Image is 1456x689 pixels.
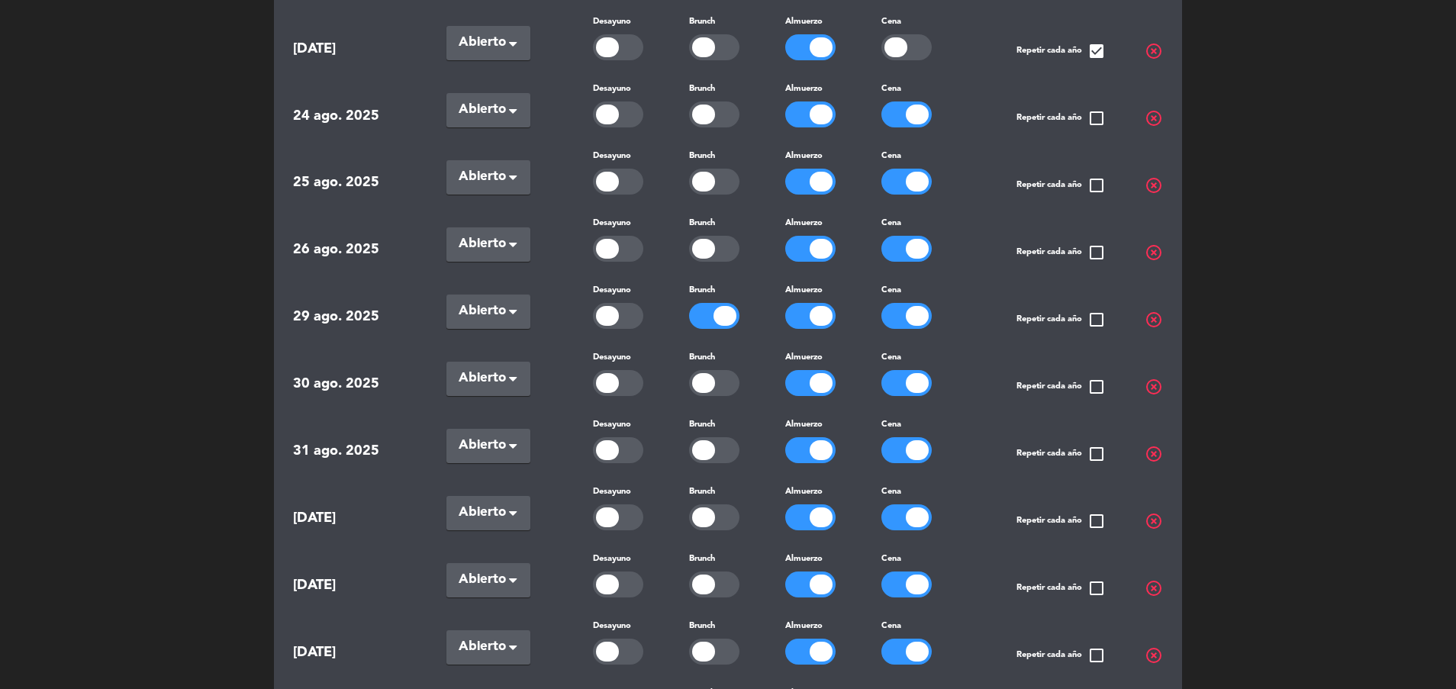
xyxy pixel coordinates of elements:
[293,38,407,60] span: [DATE]
[459,368,506,389] span: Abierto
[881,15,901,29] label: Cena
[593,15,631,29] label: Desayuno
[785,351,823,365] label: Almuerzo
[881,351,901,365] label: Cena
[593,351,631,365] label: Desayuno
[1016,646,1106,665] span: Repetir cada año
[689,217,715,230] label: Brunch
[689,284,715,298] label: Brunch
[689,552,715,566] label: Brunch
[293,105,407,127] span: 24 ago. 2025
[1016,311,1106,329] span: Repetir cada año
[293,239,407,261] span: 26 ago. 2025
[881,485,901,499] label: Cena
[1087,42,1106,60] span: check_box
[1016,445,1106,463] span: Repetir cada año
[689,150,715,163] label: Brunch
[1145,311,1163,329] span: highlight_off
[785,15,823,29] label: Almuerzo
[785,150,823,163] label: Almuerzo
[1145,176,1163,195] span: highlight_off
[881,418,901,432] label: Cena
[1016,109,1106,127] span: Repetir cada año
[689,418,715,432] label: Brunch
[1016,243,1106,262] span: Repetir cada año
[593,150,631,163] label: Desayuno
[293,373,407,395] span: 30 ago. 2025
[785,284,823,298] label: Almuerzo
[593,620,631,633] label: Desayuno
[881,150,901,163] label: Cena
[293,507,407,530] span: [DATE]
[1145,445,1163,463] span: highlight_off
[1087,378,1106,396] span: check_box_outline_blank
[689,351,715,365] label: Brunch
[593,82,631,96] label: Desayuno
[785,485,823,499] label: Almuerzo
[1016,42,1106,60] span: Repetir cada año
[293,575,407,597] span: [DATE]
[1145,109,1163,127] span: highlight_off
[785,552,823,566] label: Almuerzo
[293,172,407,194] span: 25 ago. 2025
[689,485,715,499] label: Brunch
[881,620,901,633] label: Cena
[785,82,823,96] label: Almuerzo
[293,642,407,664] span: [DATE]
[593,485,631,499] label: Desayuno
[293,440,407,462] span: 31 ago. 2025
[1016,512,1106,530] span: Repetir cada año
[1087,311,1106,329] span: check_box_outline_blank
[1087,512,1106,530] span: check_box_outline_blank
[293,306,407,328] span: 29 ago. 2025
[785,620,823,633] label: Almuerzo
[459,636,506,658] span: Abierto
[459,301,506,322] span: Abierto
[1145,378,1163,396] span: highlight_off
[593,217,631,230] label: Desayuno
[881,284,901,298] label: Cena
[1016,176,1106,195] span: Repetir cada año
[1087,176,1106,195] span: check_box_outline_blank
[689,620,715,633] label: Brunch
[1145,646,1163,665] span: highlight_off
[689,15,715,29] label: Brunch
[1087,646,1106,665] span: check_box_outline_blank
[1087,579,1106,597] span: check_box_outline_blank
[881,82,901,96] label: Cena
[881,217,901,230] label: Cena
[1145,243,1163,262] span: highlight_off
[459,166,506,188] span: Abierto
[1016,378,1106,396] span: Repetir cada año
[1145,579,1163,597] span: highlight_off
[593,552,631,566] label: Desayuno
[593,284,631,298] label: Desayuno
[1087,445,1106,463] span: check_box_outline_blank
[1087,109,1106,127] span: check_box_outline_blank
[459,32,506,53] span: Abierto
[881,552,901,566] label: Cena
[689,82,715,96] label: Brunch
[1145,42,1163,60] span: highlight_off
[1087,243,1106,262] span: check_box_outline_blank
[593,418,631,432] label: Desayuno
[459,502,506,523] span: Abierto
[459,233,506,255] span: Abierto
[785,418,823,432] label: Almuerzo
[1016,579,1106,597] span: Repetir cada año
[785,217,823,230] label: Almuerzo
[459,435,506,456] span: Abierto
[1145,512,1163,530] span: highlight_off
[459,99,506,121] span: Abierto
[459,569,506,591] span: Abierto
